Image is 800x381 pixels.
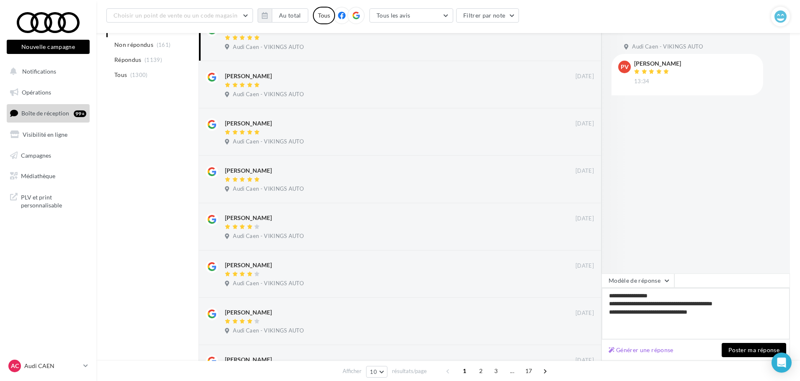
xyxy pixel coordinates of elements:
[233,43,304,51] span: Audi Caen - VIKINGS AUTO
[258,8,308,23] button: Au total
[772,353,792,373] div: Open Intercom Messenger
[114,41,153,49] span: Non répondus
[225,355,272,364] div: [PERSON_NAME]
[11,362,19,370] span: AC
[632,43,703,51] span: Audi Caen - VIKINGS AUTO
[225,308,272,317] div: [PERSON_NAME]
[7,40,90,54] button: Nouvelle campagne
[601,274,674,288] button: Modèle de réponse
[233,91,304,98] span: Audi Caen - VIKINGS AUTO
[114,12,237,19] span: Choisir un point de vente ou un code magasin
[233,280,304,287] span: Audi Caen - VIKINGS AUTO
[114,56,142,64] span: Répondus
[114,71,127,79] span: Tous
[522,364,536,378] span: 17
[5,126,91,143] a: Visibilité en ligne
[458,364,471,378] span: 1
[474,364,488,378] span: 2
[5,147,91,164] a: Campagnes
[392,367,427,375] span: résultats/page
[233,327,304,335] span: Audi Caen - VIKINGS AUTO
[489,364,503,378] span: 3
[5,63,88,80] button: Notifications
[456,8,519,23] button: Filtrer par note
[5,84,91,101] a: Opérations
[22,68,56,75] span: Notifications
[5,188,91,213] a: PLV et print personnalisable
[225,72,272,80] div: [PERSON_NAME]
[5,104,91,122] a: Boîte de réception99+
[24,362,80,370] p: Audi CAEN
[272,8,308,23] button: Au total
[225,261,272,269] div: [PERSON_NAME]
[722,343,786,357] button: Poster ma réponse
[313,7,335,24] div: Tous
[233,138,304,146] span: Audi Caen - VIKINGS AUTO
[22,89,51,96] span: Opérations
[106,8,253,23] button: Choisir un point de vente ou un code magasin
[343,367,361,375] span: Afficher
[21,192,86,210] span: PLV et print personnalisable
[145,56,162,63] span: (1139)
[575,309,594,317] span: [DATE]
[575,215,594,222] span: [DATE]
[621,63,629,71] span: PV
[225,166,272,175] div: [PERSON_NAME]
[130,72,148,78] span: (1300)
[369,8,453,23] button: Tous les avis
[370,368,377,375] span: 10
[634,78,650,85] span: 13:34
[605,345,677,355] button: Générer une réponse
[21,110,69,117] span: Boîte de réception
[225,214,272,222] div: [PERSON_NAME]
[225,119,272,128] div: [PERSON_NAME]
[7,358,90,374] a: AC Audi CAEN
[233,233,304,240] span: Audi Caen - VIKINGS AUTO
[233,185,304,193] span: Audi Caen - VIKINGS AUTO
[23,131,67,138] span: Visibilité en ligne
[21,151,51,159] span: Campagnes
[634,61,681,66] div: [PERSON_NAME]
[506,364,519,378] span: ...
[21,172,55,179] span: Médiathèque
[157,41,171,48] span: (161)
[74,110,86,117] div: 99+
[575,167,594,175] span: [DATE]
[377,12,410,19] span: Tous les avis
[575,120,594,128] span: [DATE]
[575,357,594,364] span: [DATE]
[575,262,594,270] span: [DATE]
[366,366,387,378] button: 10
[5,167,91,185] a: Médiathèque
[575,73,594,80] span: [DATE]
